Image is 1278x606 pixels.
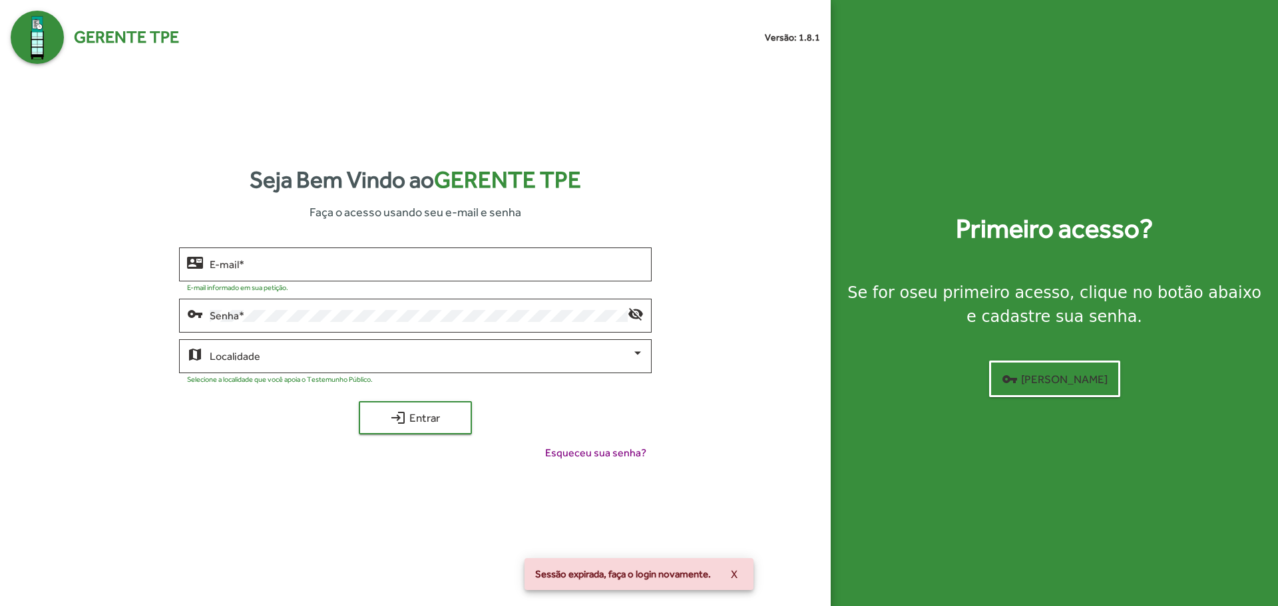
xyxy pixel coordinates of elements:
span: Entrar [371,406,460,430]
strong: seu primeiro acesso [909,283,1070,302]
span: Faça o acesso usando seu e-mail e senha [310,203,521,221]
strong: Primeiro acesso? [956,209,1153,249]
mat-icon: map [187,346,203,362]
span: Gerente TPE [434,166,581,193]
span: X [731,562,738,586]
span: Gerente TPE [74,25,179,50]
mat-icon: login [390,410,406,426]
strong: Seja Bem Vindo ao [250,162,581,198]
mat-hint: E-mail informado em sua petição. [187,283,288,291]
small: Versão: 1.8.1 [765,31,820,45]
span: Sessão expirada, faça o login novamente. [535,567,711,581]
mat-icon: vpn_key [1002,371,1018,387]
span: [PERSON_NAME] [1002,367,1108,391]
img: Logo Gerente [11,11,64,64]
button: X [720,562,748,586]
mat-icon: contact_mail [187,254,203,270]
mat-hint: Selecione a localidade que você apoia o Testemunho Público. [187,375,373,383]
button: [PERSON_NAME] [989,361,1120,397]
button: Entrar [359,401,472,434]
mat-icon: visibility_off [628,305,644,321]
div: Se for o , clique no botão abaixo e cadastre sua senha. [847,281,1262,329]
span: Esqueceu sua senha? [545,445,646,461]
mat-icon: vpn_key [187,305,203,321]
